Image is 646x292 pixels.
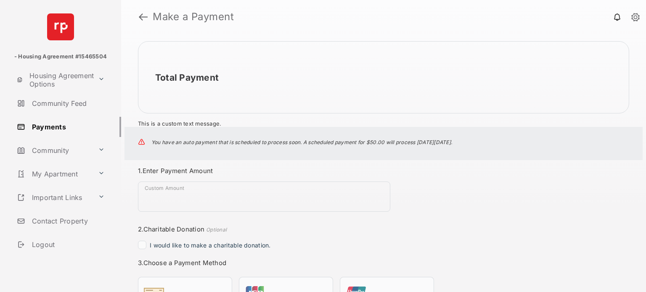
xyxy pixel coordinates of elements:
span: I would like to make a charitable donation. [150,242,271,249]
a: Community [13,140,95,160]
em: Optional [206,226,227,233]
h2: Total Payment [155,72,219,83]
a: Logout [13,234,121,255]
div: This is a custom text message. [138,120,629,127]
img: svg+xml;base64,PHN2ZyB4bWxucz0iaHR0cDovL3d3dy53My5vcmcvMjAwMC9zdmciIHdpZHRoPSI2NCIgaGVpZ2h0PSI2NC... [47,13,74,40]
p: - Housing Agreement #15465504 [14,53,107,61]
h3: 2. Charitable Donation [138,225,434,234]
strong: Make a Payment [153,12,234,22]
a: My Apartment [13,164,95,184]
a: Community Feed [13,93,121,113]
h3: 3. Choose a Payment Method [138,259,434,267]
p: You have an auto payment that is scheduled to process soon. A scheduled payment for $50.00 will p... [151,139,452,146]
a: Important Links [13,187,95,208]
h3: 1. Enter Payment Amount [138,167,434,175]
a: Payments [13,117,121,137]
a: Contact Property [13,211,121,231]
a: Housing Agreement Options [13,70,95,90]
